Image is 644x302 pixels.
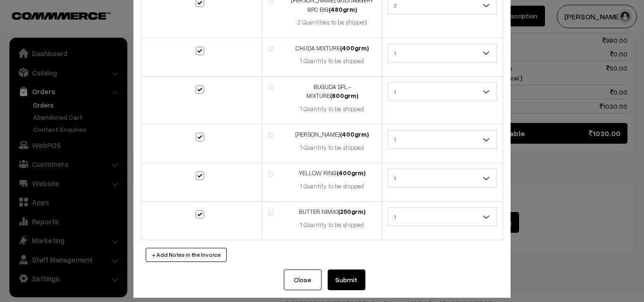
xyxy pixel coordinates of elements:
[288,182,376,191] div: 1 Quantity to be shipped
[388,130,497,149] span: 1
[388,45,496,62] span: 1
[146,248,227,262] button: + Add Notes in the Invoice
[268,132,274,138] img: product.jpg
[388,131,496,148] span: 1
[288,207,376,217] div: BUTTER NIMIKI
[340,44,369,52] strong: (400grm)
[388,207,497,226] span: 1
[388,209,496,225] span: 1
[388,44,497,63] span: 1
[337,169,365,177] strong: (400grm)
[388,84,496,100] span: 1
[288,169,376,178] div: YELLOW RING
[388,170,496,187] span: 1
[288,143,376,153] div: 1 Quantity to be shipped
[268,84,274,90] img: product.jpg
[268,46,274,52] img: product.jpg
[288,44,376,53] div: CHUDA MIXTURE
[328,269,365,290] button: Submit
[330,92,358,99] strong: (800grm)
[288,57,376,66] div: 1 Quantity to be shipped
[388,82,497,101] span: 1
[288,105,376,114] div: 1 Quantity to be shipped
[340,131,369,138] strong: (400grm)
[388,169,497,188] span: 1
[338,208,365,215] strong: (250grm)
[329,6,357,13] strong: (480grm)
[288,18,376,27] div: 2 Quantities to be shipped
[288,82,376,101] div: BUGUDA SPL.-MIXTURE
[288,130,376,139] div: [PERSON_NAME]
[284,269,322,290] button: Close
[288,220,376,230] div: 1 Quantity to be shipped
[268,209,274,215] img: product.jpg
[268,171,274,177] img: product.jpg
